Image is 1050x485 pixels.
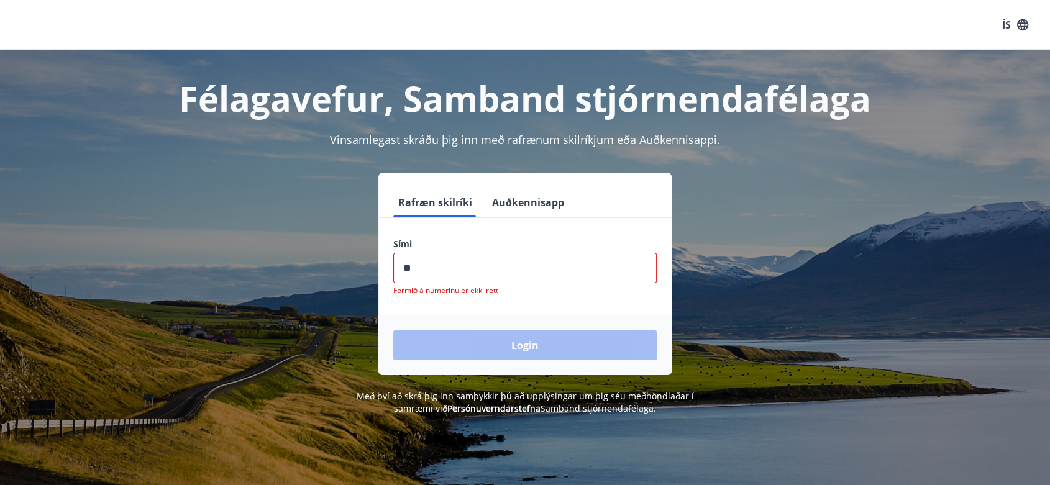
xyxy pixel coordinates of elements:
[447,402,541,414] a: Persónuverndarstefna
[393,188,477,217] button: Rafræn skilríki
[995,14,1035,36] button: ÍS
[330,132,720,147] span: Vinsamlegast skráðu þig inn með rafrænum skilríkjum eða Auðkennisappi.
[357,390,694,414] span: Með því að skrá þig inn samþykkir þú að upplýsingar um þig séu meðhöndlaðar í samræmi við Samband...
[487,188,569,217] button: Auðkennisapp
[93,75,957,122] h1: Félagavefur, Samband stjórnendafélaga
[393,286,657,296] p: Formið á númerinu er ekki rétt
[393,238,657,250] label: Sími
